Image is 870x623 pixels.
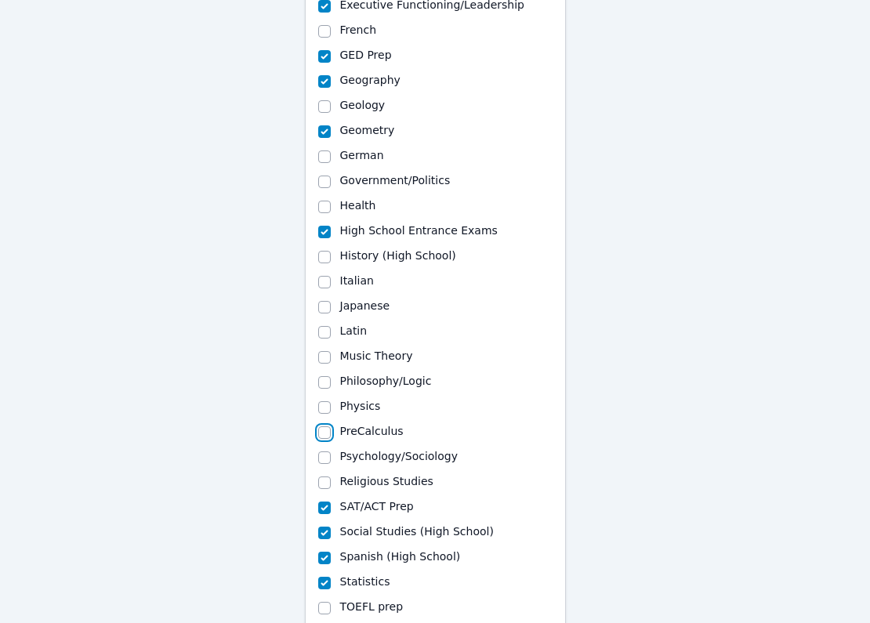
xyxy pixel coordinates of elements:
label: Latin [340,324,368,337]
label: Physics [340,400,381,412]
label: GED Prep [340,49,392,61]
label: Geology [340,99,386,111]
label: German [340,149,384,161]
label: Health [340,199,376,212]
label: Geometry [340,124,395,136]
label: Government/Politics [340,174,451,187]
label: High School Entrance Exams [340,224,498,237]
label: History (High School) [340,249,456,262]
label: PreCalculus [340,425,404,437]
label: Spanish (High School) [340,550,461,563]
label: Philosophy/Logic [340,375,432,387]
label: TOEFL prep [340,600,404,613]
label: SAT/ACT Prep [340,500,414,513]
label: Statistics [340,575,390,588]
label: Japanese [340,299,390,312]
label: Music Theory [340,350,413,362]
label: Psychology/Sociology [340,450,459,462]
label: Italian [340,274,374,287]
label: Geography [340,74,401,86]
label: French [340,24,377,36]
label: Social Studies (High School) [340,525,494,538]
label: Religious Studies [340,475,433,487]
